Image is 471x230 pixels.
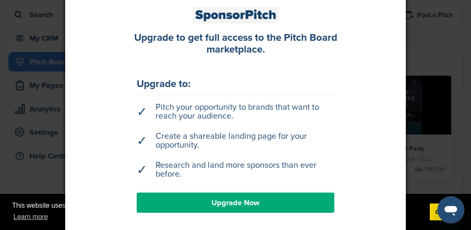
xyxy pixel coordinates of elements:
[137,128,334,154] li: Create a shareable landing page for your opportunity.
[124,32,347,56] div: Upgrade to get full access to the Pitch Board marketplace.
[137,157,334,183] li: Research and land more sponsors than ever before.
[12,201,423,223] span: This website uses cookies to improve your experience. By using the site, you agree and provide co...
[437,196,464,223] iframe: Button to launch messaging window
[137,166,147,174] span: ✓
[137,193,334,213] a: Upgrade Now
[137,137,147,145] span: ✓
[12,211,49,223] a: learn more about cookies
[137,108,147,116] span: ✓
[137,99,334,125] li: Pitch your opportunity to brands that want to reach your audience.
[137,79,334,89] div: Upgrade to:
[430,204,459,220] a: dismiss cookie message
